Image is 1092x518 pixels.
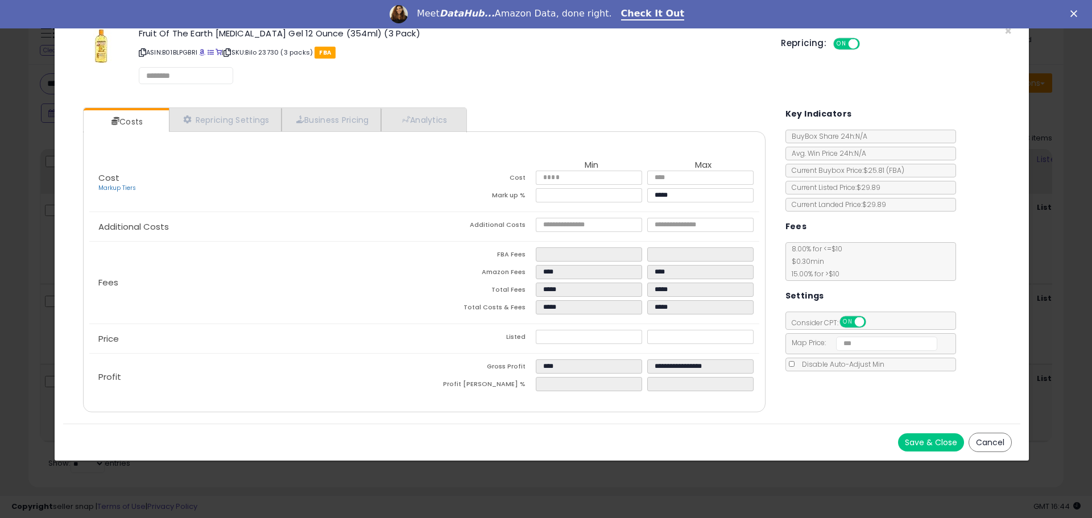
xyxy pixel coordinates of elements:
[786,256,824,266] span: $0.30 min
[786,131,867,141] span: BuyBox Share 24h: N/A
[417,8,612,19] div: Meet Amazon Data, done right.
[424,330,536,347] td: Listed
[886,165,904,175] span: ( FBA )
[1070,10,1082,17] div: Close
[864,317,882,327] span: OFF
[786,318,881,328] span: Consider CPT:
[1004,23,1012,39] span: ×
[199,48,205,57] a: BuyBox page
[786,183,880,192] span: Current Listed Price: $29.89
[898,433,964,451] button: Save & Close
[781,39,826,48] h5: Repricing:
[89,173,424,193] p: Cost
[841,317,855,327] span: ON
[98,184,136,192] a: Markup Tiers
[796,359,884,369] span: Disable Auto-Adjust Min
[786,244,842,279] span: 8.00 % for <= $10
[424,218,536,235] td: Additional Costs
[858,39,876,49] span: OFF
[208,48,214,57] a: All offer listings
[786,338,938,347] span: Map Price:
[424,247,536,265] td: FBA Fees
[785,107,852,121] h5: Key Indicators
[424,188,536,206] td: Mark up %
[139,43,764,61] p: ASIN: B01BLPGBRI | SKU: Bilo 23730 (3 packs)
[536,160,647,171] th: Min
[315,47,336,59] span: FBA
[440,8,495,19] i: DataHub...
[786,165,904,175] span: Current Buybox Price:
[89,334,424,343] p: Price
[89,372,424,382] p: Profit
[785,219,807,234] h5: Fees
[621,8,685,20] a: Check It Out
[216,48,222,57] a: Your listing only
[139,29,764,38] h3: Fruit Of The Earth [MEDICAL_DATA] Gel 12 Ounce (354ml) (3 Pack)
[89,222,424,231] p: Additional Costs
[381,108,465,131] a: Analytics
[785,289,824,303] h5: Settings
[169,108,282,131] a: Repricing Settings
[647,160,759,171] th: Max
[84,29,118,63] img: 418KvCQw3EL._SL60_.jpg
[969,433,1012,452] button: Cancel
[390,5,408,23] img: Profile image for Georgie
[786,269,839,279] span: 15.00 % for > $10
[424,377,536,395] td: Profit [PERSON_NAME] %
[282,108,381,131] a: Business Pricing
[84,110,168,133] a: Costs
[424,171,536,188] td: Cost
[834,39,849,49] span: ON
[424,283,536,300] td: Total Fees
[424,300,536,318] td: Total Costs & Fees
[786,148,866,158] span: Avg. Win Price 24h: N/A
[786,200,886,209] span: Current Landed Price: $29.89
[424,359,536,377] td: Gross Profit
[424,265,536,283] td: Amazon Fees
[863,165,904,175] span: $25.81
[89,278,424,287] p: Fees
